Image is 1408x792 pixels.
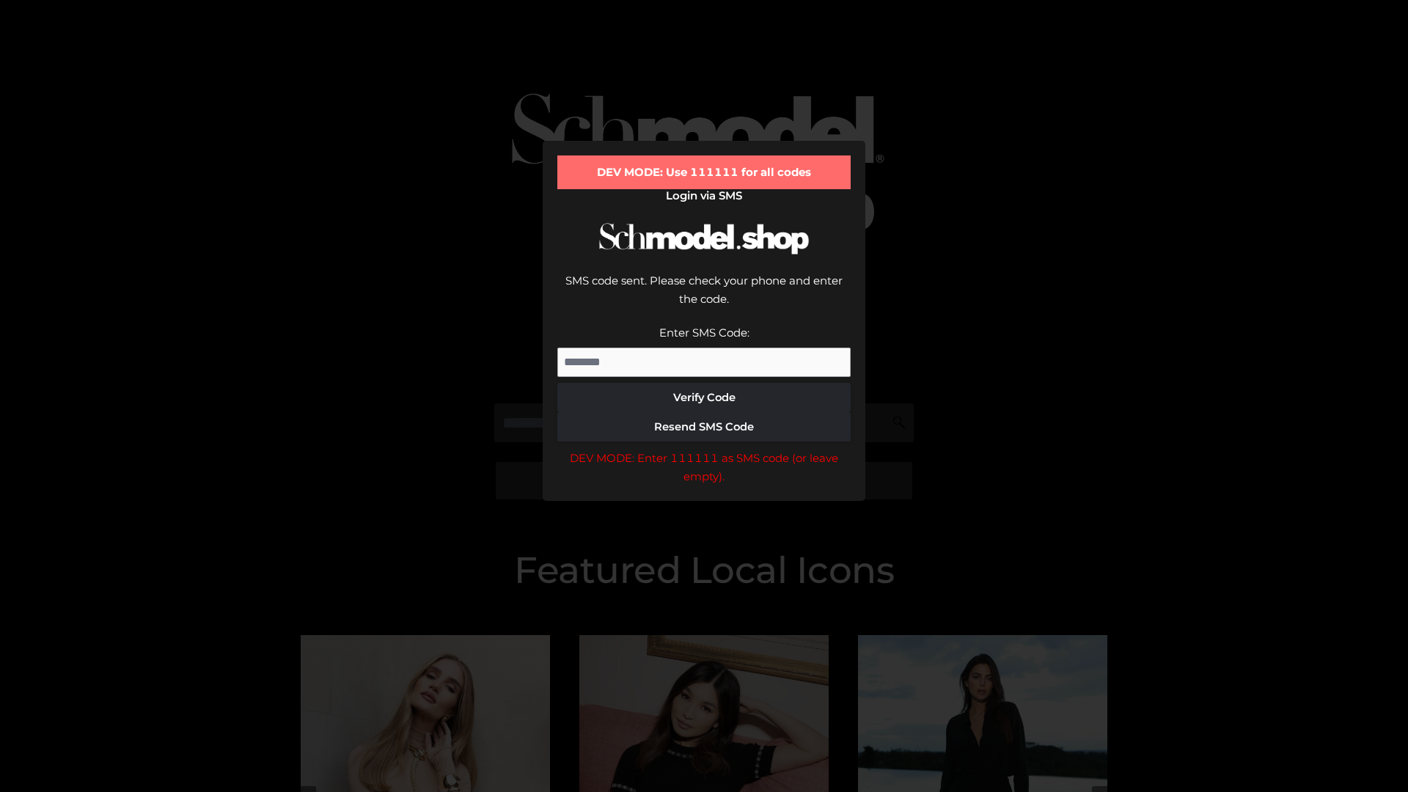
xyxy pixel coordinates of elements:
[659,326,749,340] label: Enter SMS Code:
[557,155,851,189] div: DEV MODE: Use 111111 for all codes
[557,189,851,202] h2: Login via SMS
[557,412,851,441] button: Resend SMS Code
[557,449,851,486] div: DEV MODE: Enter 111111 as SMS code (or leave empty).
[594,210,814,268] img: Schmodel Logo
[557,271,851,323] div: SMS code sent. Please check your phone and enter the code.
[557,383,851,412] button: Verify Code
